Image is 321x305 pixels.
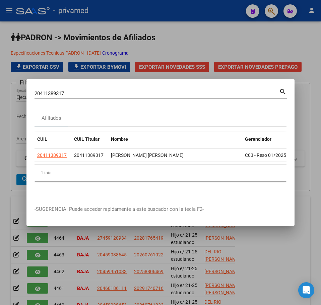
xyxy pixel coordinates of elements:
div: [PERSON_NAME] [PERSON_NAME] [111,151,240,159]
datatable-header-cell: CUIL Titular [71,132,108,146]
div: Open Intercom Messenger [298,282,314,298]
span: CUIL Titular [74,136,100,142]
span: CUIL [37,136,47,142]
span: 20411389317 [74,152,104,158]
span: C03 - Reso 01/2025 [245,152,286,158]
span: 20411389317 [37,152,67,158]
span: Gerenciador [245,136,271,142]
div: 1 total [35,165,286,181]
p: -SUGERENCIA: Puede acceder rapidamente a este buscador con la tecla F2- [35,205,286,213]
span: Nombre [111,136,128,142]
datatable-header-cell: CUIL [35,132,71,146]
datatable-header-cell: Gerenciador [242,132,289,146]
div: Afiliados [42,114,61,122]
mat-icon: search [279,87,287,95]
datatable-header-cell: Nombre [108,132,242,146]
